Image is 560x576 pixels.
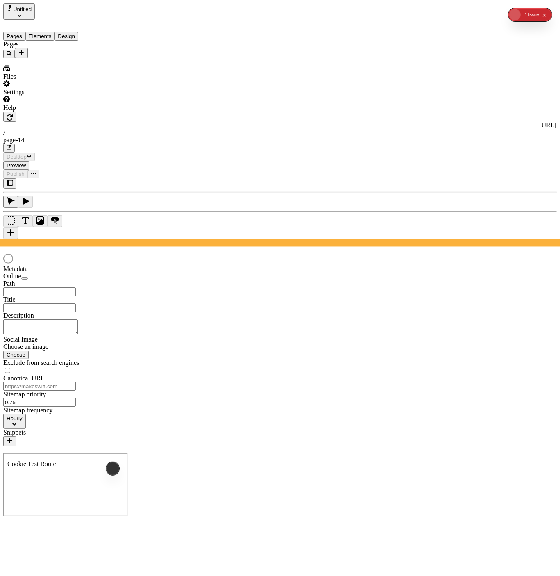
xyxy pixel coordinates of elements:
div: [URL] [3,122,557,129]
span: Sitemap priority [3,391,46,398]
span: Hourly [7,415,23,421]
iframe: Cookie Feature Detection [3,453,128,516]
span: Exclude from search engines [3,359,79,366]
span: Social Image [3,336,38,343]
button: Hourly [3,414,26,429]
span: Untitled [13,6,32,12]
span: Choose [7,352,25,358]
button: Image [33,215,48,227]
div: Settings [3,89,102,96]
span: Online [3,273,21,280]
button: Desktop [3,153,35,161]
button: Select site [3,3,35,20]
button: Button [48,215,62,227]
button: Pages [3,32,25,41]
button: Choose [3,351,29,359]
div: Help [3,104,102,112]
button: Add new [15,48,28,58]
button: Elements [25,32,55,41]
button: Box [3,215,18,227]
div: Snippets [3,429,102,436]
span: Canonical URL [3,375,45,382]
div: Pages [3,41,102,48]
button: Text [18,215,33,227]
div: Metadata [3,265,102,273]
button: Publish [3,170,28,178]
span: Desktop [7,154,27,160]
button: Preview [3,161,29,170]
div: page-14 [3,137,557,144]
div: Files [3,73,102,80]
div: Choose an image [3,343,102,351]
span: Preview [7,162,26,168]
span: Publish [7,171,25,177]
span: Title [3,296,16,303]
span: Path [3,280,15,287]
span: Description [3,312,34,319]
button: Design [54,32,78,41]
input: https://makeswift.com [3,382,76,391]
span: Sitemap frequency [3,407,52,414]
div: / [3,129,557,137]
